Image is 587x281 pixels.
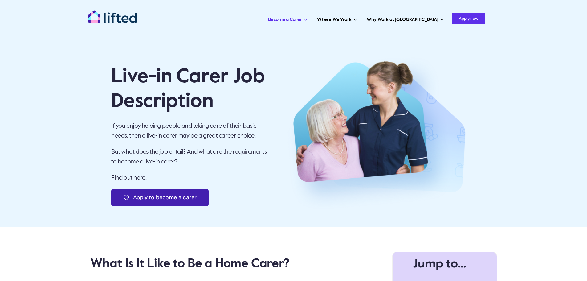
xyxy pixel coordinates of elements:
[111,67,265,111] span: Live-in Carer Job Description
[365,9,446,28] a: Why Work at [GEOGRAPHIC_DATA]
[315,9,359,28] a: Where We Work
[266,9,309,28] a: Become a Carer
[111,123,256,139] span: If you enjoy helping people and taking care of their basic needs, then a live-in carer may be a g...
[393,256,487,272] h2: Jump to…
[367,15,438,25] span: Why Work at [GEOGRAPHIC_DATA]
[88,10,137,16] a: lifted-logo
[452,9,485,28] a: Apply now
[268,15,302,25] span: Become a Carer
[185,9,485,28] nav: Carer Jobs Menu
[133,194,197,201] span: Apply to become a carer
[280,46,476,221] img: Beome a Carer – Hero Image
[111,149,267,165] span: But what does the job entail? And what are the requirements to become a live-in carer?
[317,15,352,25] span: Where We Work
[111,189,209,206] a: Apply to become a carer
[90,258,289,270] span: What Is It Like to Be a Home Carer?
[111,175,146,181] span: Find out here.
[452,13,485,24] span: Apply now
